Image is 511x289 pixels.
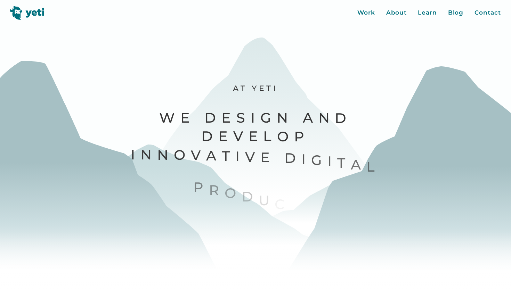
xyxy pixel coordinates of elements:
span: n [157,146,174,164]
span: u [259,192,275,210]
span: a [351,156,366,174]
span: o [225,184,242,203]
a: Work [357,8,375,17]
span: r [209,181,225,199]
a: Learn [418,8,437,17]
a: About [386,8,407,17]
span: d [242,188,259,206]
span: P [193,179,209,197]
span: I [131,146,140,164]
span: l [366,158,380,176]
img: Yeti logo [10,6,44,20]
a: Blog [448,8,464,17]
p: At Yeti [130,84,381,94]
span: c [275,196,290,214]
span: W [159,109,180,127]
a: Contact [474,8,501,17]
span: n [140,146,157,164]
